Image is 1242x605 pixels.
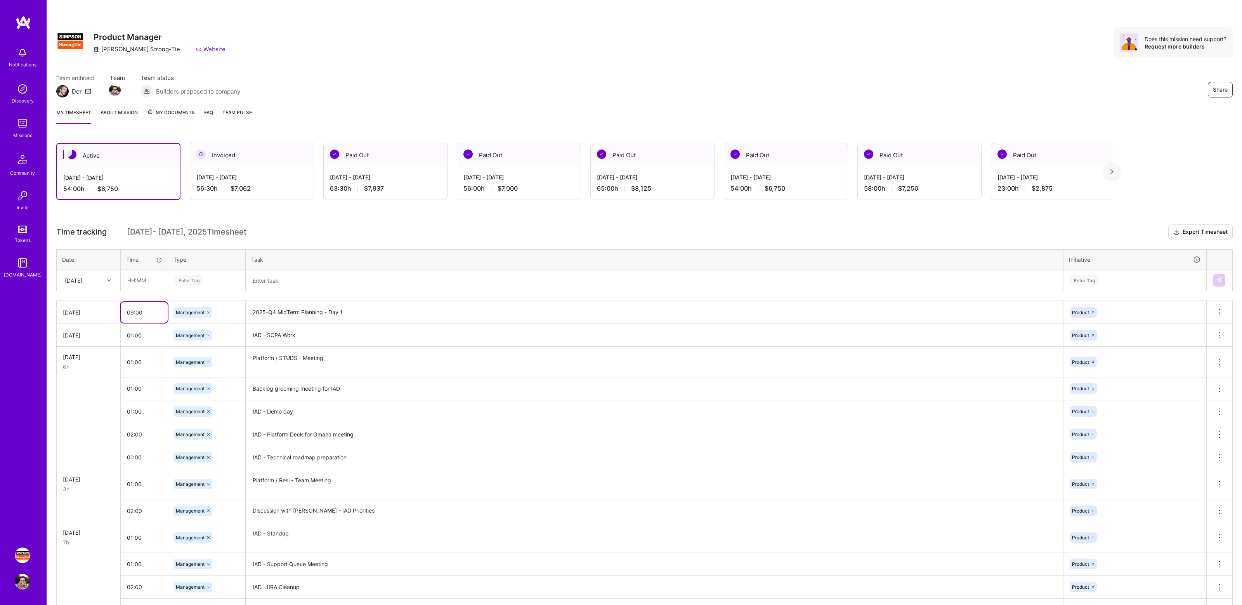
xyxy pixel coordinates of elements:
[63,538,114,546] div: 7h
[17,203,29,212] div: Invite
[597,184,708,193] div: 65:00 h
[730,150,740,159] img: Paid Out
[97,185,118,193] span: $6,750
[246,325,1062,346] textarea: IAD - SCPA Work
[498,184,518,193] span: $7,000
[196,173,307,181] div: [DATE] - [DATE]
[10,169,35,177] div: Community
[121,270,167,290] input: HH:MM
[175,274,203,286] div: Enter Tag
[1168,224,1233,240] button: Export Timesheet
[121,447,168,468] input: HH:MM
[730,173,841,181] div: [DATE] - [DATE]
[176,508,205,514] span: Management
[898,184,918,193] span: $7,250
[1072,481,1089,487] span: Product
[591,143,714,167] div: Paid Out
[9,61,36,69] div: Notifications
[1072,431,1089,437] span: Product
[246,500,1062,522] textarea: Discussion with [PERSON_NAME] - IAD Priorities
[597,150,606,159] img: Paid Out
[147,108,195,124] a: My Documents
[176,535,205,541] span: Management
[109,84,121,96] img: Team Member Avatar
[463,184,574,193] div: 56:00 h
[127,227,246,237] span: [DATE] - [DATE] , 2025 Timesheet
[246,554,1062,575] textarea: IAD - Support Queue Meeting
[121,302,168,323] input: HH:MM
[56,74,94,82] span: Team architect
[1072,409,1089,414] span: Product
[997,150,1007,159] img: Paid Out
[597,173,708,181] div: [DATE] - [DATE]
[13,131,32,139] div: Missions
[364,184,384,193] span: $7,937
[176,386,205,391] span: Management
[63,308,114,316] div: [DATE]
[231,184,251,193] span: $7,062
[324,143,447,167] div: Paid Out
[246,249,1063,269] th: Task
[222,108,252,124] a: Team Pulse
[858,143,981,167] div: Paid Out
[56,85,69,97] img: Team Architect
[94,46,100,52] i: icon CompanyGray
[121,554,168,574] input: HH:MM
[176,454,205,460] span: Management
[463,150,473,159] img: Paid Out
[997,184,1108,193] div: 23:00 h
[196,45,226,53] a: Website
[94,32,226,42] h3: Product Manager
[1072,359,1089,365] span: Product
[176,359,205,365] span: Management
[1072,561,1089,567] span: Product
[1072,584,1089,590] span: Product
[1069,255,1201,264] div: Initiative
[176,561,205,567] span: Management
[246,401,1062,422] textarea: IAD - Demo day
[1072,386,1089,391] span: Product
[18,226,27,233] img: tokens
[147,108,195,117] span: My Documents
[864,184,975,193] div: 58:00 h
[107,278,111,282] i: icon Chevron
[1032,184,1053,193] span: $2,875
[222,110,252,115] span: Team Pulse
[141,85,153,97] img: Builders proposed to company
[63,174,173,182] div: [DATE] - [DATE]
[4,271,42,279] div: [DOMAIN_NAME]
[457,143,581,167] div: Paid Out
[121,527,168,548] input: HH:MM
[72,87,82,96] div: Dor
[330,150,339,159] img: Paid Out
[1145,35,1226,43] div: Does this mission need support?
[63,331,114,339] div: [DATE]
[15,548,30,563] img: Simpson Strong-Tie: Product Manager
[13,574,32,589] a: User Avatar
[110,83,120,97] a: Team Member Avatar
[176,409,205,414] span: Management
[121,501,168,521] input: HH:MM
[1072,332,1089,338] span: Product
[65,276,82,284] div: [DATE]
[1070,274,1099,286] div: Enter Tag
[15,81,30,97] img: discovery
[1216,277,1222,283] img: Submit
[176,584,205,590] span: Management
[15,255,30,271] img: guide book
[1072,309,1089,315] span: Product
[63,353,114,361] div: [DATE]
[63,363,114,371] div: 6h
[1072,535,1089,541] span: Product
[463,173,574,181] div: [DATE] - [DATE]
[13,548,32,563] a: Simpson Strong-Tie: Product Manager
[204,108,213,124] a: FAQ
[330,173,441,181] div: [DATE] - [DATE]
[15,236,31,244] div: Tokens
[15,188,30,203] img: Invite
[110,74,125,82] span: Team
[176,431,205,437] span: Management
[56,27,84,55] img: Company Logo
[56,108,91,124] a: My timesheet
[1072,454,1089,460] span: Product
